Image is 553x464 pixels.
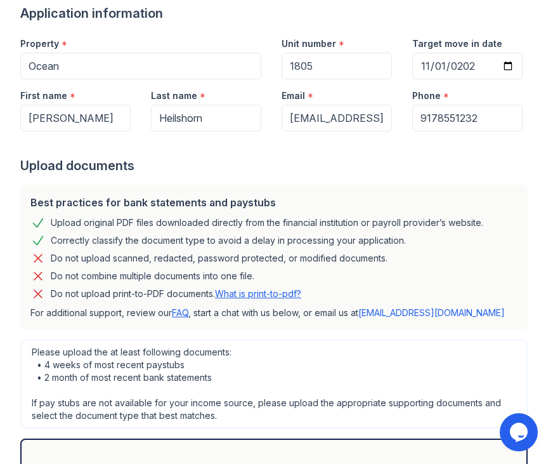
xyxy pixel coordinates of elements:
[51,251,387,266] div: Do not upload scanned, redacted, password protected, or modified documents.
[282,37,336,50] label: Unit number
[51,233,406,248] div: Correctly classify the document type to avoid a delay in processing your application.
[51,215,483,230] div: Upload original PDF files downloaded directly from the financial institution or payroll provider’...
[20,4,533,22] div: Application information
[282,89,305,102] label: Email
[51,268,254,284] div: Do not combine multiple documents into one file.
[500,413,540,451] iframe: chat widget
[20,340,528,428] div: Please upload the at least following documents: • 4 weeks of most recent paystubs • 2 month of mo...
[151,89,197,102] label: Last name
[20,157,533,175] div: Upload documents
[412,37,502,50] label: Target move in date
[30,195,517,210] div: Best practices for bank statements and paystubs
[358,307,505,318] a: [EMAIL_ADDRESS][DOMAIN_NAME]
[20,37,59,50] label: Property
[412,89,441,102] label: Phone
[172,307,188,318] a: FAQ
[30,307,517,319] p: For additional support, review our , start a chat with us below, or email us at
[215,288,301,299] a: What is print-to-pdf?
[51,288,301,300] p: Do not upload print-to-PDF documents.
[20,89,67,102] label: First name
